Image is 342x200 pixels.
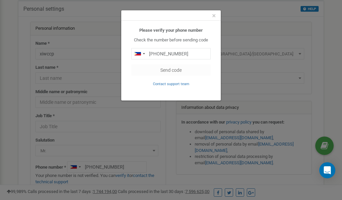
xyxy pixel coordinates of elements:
[153,81,189,86] a: Contact support team
[131,64,211,76] button: Send code
[132,48,147,59] div: Telephone country code
[212,12,216,19] button: Close
[131,37,211,43] p: Check the number before sending code
[319,162,335,178] div: Open Intercom Messenger
[153,82,189,86] small: Contact support team
[131,48,211,59] input: 0905 123 4567
[139,28,203,33] b: Please verify your phone number
[212,12,216,20] span: ×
